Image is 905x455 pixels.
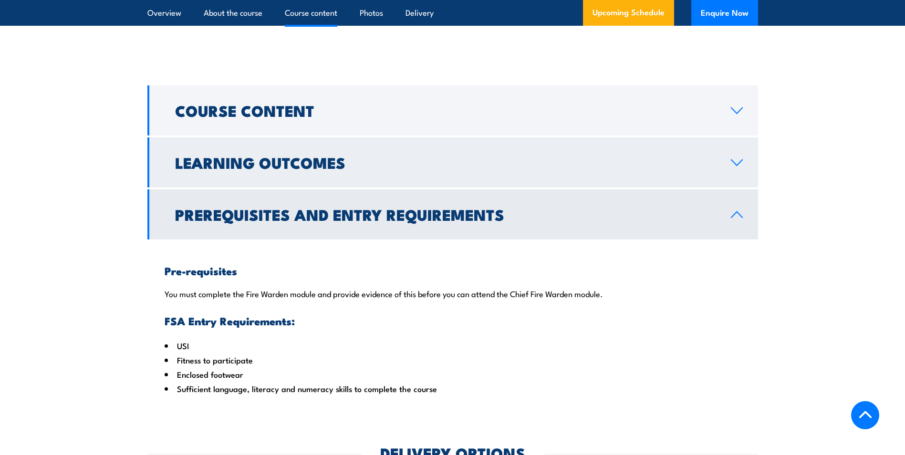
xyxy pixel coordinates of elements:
li: USI [165,339,741,353]
h3: Pre-requisites [165,265,741,276]
li: Sufficient language, literacy and numeracy skills to complete the course [165,382,741,396]
h3: FSA Entry Requirements: [165,315,741,326]
h2: Prerequisites and Entry Requirements [175,207,716,221]
h2: Course Content [175,103,716,117]
li: Enclosed footwear [165,367,741,382]
li: Fitness to participate [165,353,741,367]
h2: Learning Outcomes [175,155,716,169]
a: Learning Outcomes [147,137,758,187]
a: Prerequisites and Entry Requirements [147,189,758,239]
p: You must complete the Fire Warden module and provide evidence of this before you can attend the C... [165,289,741,298]
a: Course Content [147,85,758,135]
